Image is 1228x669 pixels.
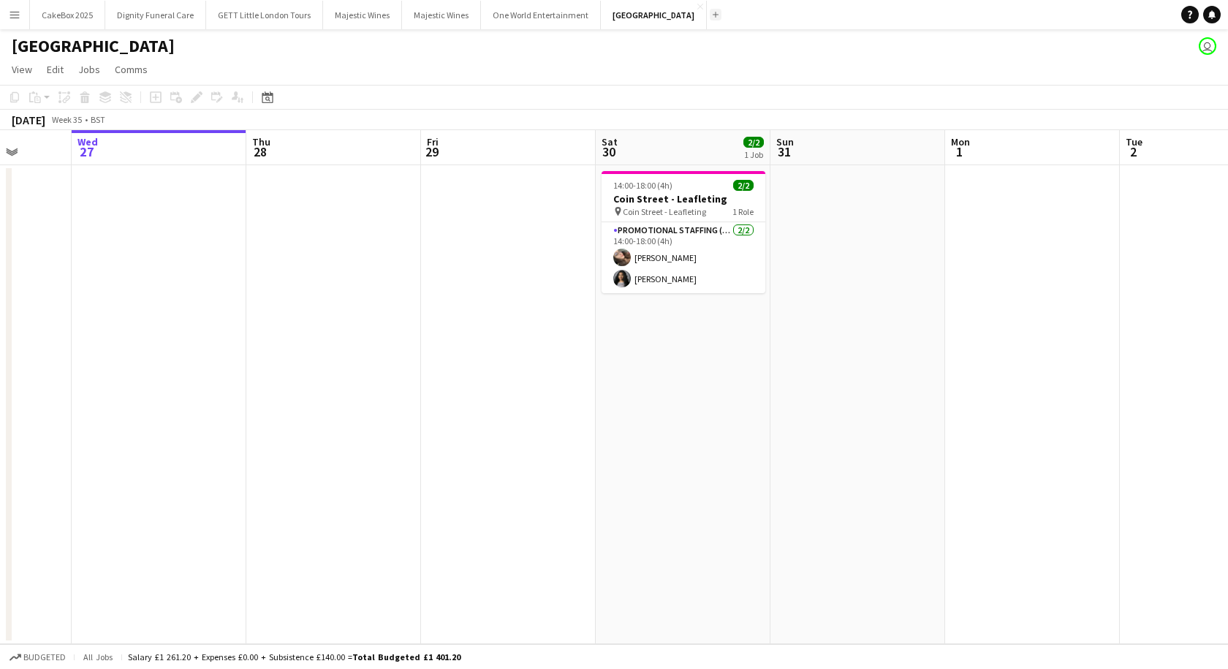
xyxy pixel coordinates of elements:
span: 27 [75,143,98,160]
span: Wed [77,135,98,148]
button: Majestic Wines [402,1,481,29]
h1: [GEOGRAPHIC_DATA] [12,35,175,57]
a: View [6,60,38,79]
button: [GEOGRAPHIC_DATA] [601,1,707,29]
span: Mon [951,135,970,148]
span: Coin Street - Leafleting [623,206,706,217]
span: 29 [425,143,439,160]
span: 2/2 [733,180,754,191]
span: Sun [776,135,794,148]
button: Majestic Wines [323,1,402,29]
span: 30 [599,143,618,160]
span: 14:00-18:00 (4h) [613,180,672,191]
button: GETT Little London Tours [206,1,323,29]
span: Jobs [78,63,100,76]
a: Jobs [72,60,106,79]
a: Edit [41,60,69,79]
button: CakeBox 2025 [30,1,105,29]
button: One World Entertainment [481,1,601,29]
span: Comms [115,63,148,76]
h3: Coin Street - Leafleting [602,192,765,205]
span: All jobs [80,651,115,662]
div: Salary £1 261.20 + Expenses £0.00 + Subsistence £140.00 = [128,651,460,662]
span: 28 [250,143,270,160]
div: BST [91,114,105,125]
app-card-role: Promotional Staffing (Flyering Staff)2/214:00-18:00 (4h)[PERSON_NAME][PERSON_NAME] [602,222,765,293]
span: Sat [602,135,618,148]
a: Comms [109,60,153,79]
span: 1 Role [732,206,754,217]
span: Total Budgeted £1 401.20 [352,651,460,662]
span: View [12,63,32,76]
span: Budgeted [23,652,66,662]
app-user-avatar: Nina Mackay [1199,37,1216,55]
span: Week 35 [48,114,85,125]
button: Budgeted [7,649,68,665]
span: 2 [1123,143,1142,160]
div: 1 Job [744,149,763,160]
span: Fri [427,135,439,148]
div: [DATE] [12,113,45,127]
span: Edit [47,63,64,76]
span: Tue [1126,135,1142,148]
span: 31 [774,143,794,160]
app-job-card: 14:00-18:00 (4h)2/2Coin Street - Leafleting Coin Street - Leafleting1 RolePromotional Staffing (F... [602,171,765,293]
span: 1 [949,143,970,160]
span: Thu [252,135,270,148]
button: Dignity Funeral Care [105,1,206,29]
span: 2/2 [743,137,764,148]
